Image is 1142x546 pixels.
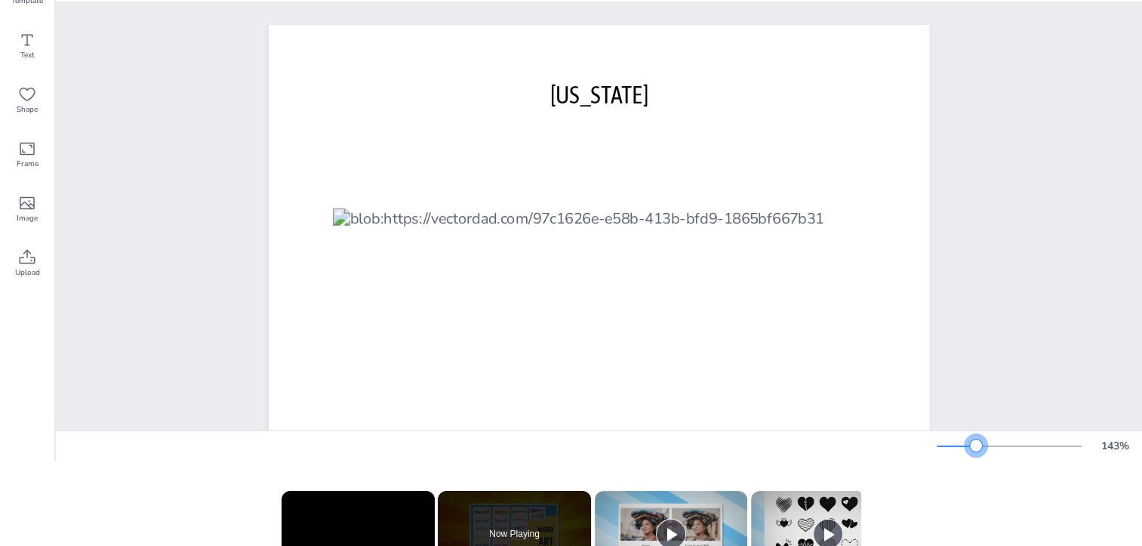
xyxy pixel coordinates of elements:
[1097,439,1133,453] div: 143 %
[17,103,38,116] span: Shape
[549,81,648,109] span: [US_STATE]
[489,529,540,538] span: Now Playing
[17,158,38,170] span: Frame
[15,267,40,279] span: Upload
[17,212,38,224] span: Image
[20,49,35,61] span: Text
